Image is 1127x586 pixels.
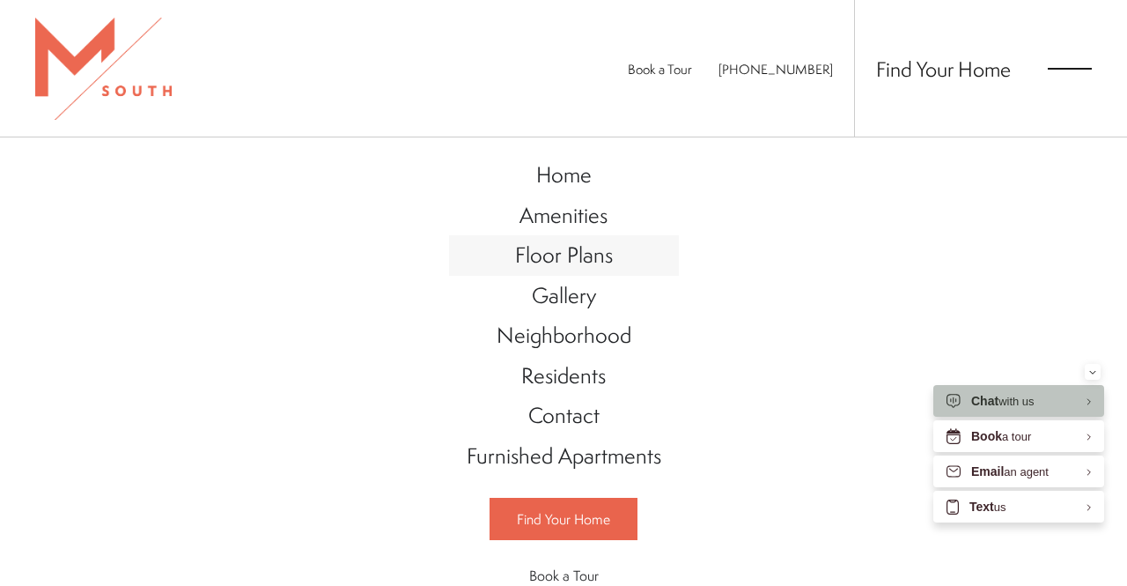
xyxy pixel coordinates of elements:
[35,18,172,120] img: MSouth
[515,240,613,270] span: Floor Plans
[449,436,679,477] a: Go to Furnished Apartments (opens in a new tab)
[529,566,599,585] span: Book a Tour
[718,60,833,78] span: [PHONE_NUMBER]
[628,60,692,78] a: Book a Tour
[449,356,679,397] a: Go to Residents
[449,196,679,236] a: Go to Amenities
[449,155,679,196] a: Go to Home
[1048,61,1092,77] button: Open Menu
[449,396,679,436] a: Go to Contact
[517,509,610,529] span: Find Your Home
[497,320,631,350] span: Neighborhood
[490,498,637,540] a: Find Your Home
[876,55,1011,83] a: Find Your Home
[521,360,606,390] span: Residents
[536,159,592,189] span: Home
[532,280,596,310] span: Gallery
[528,400,600,430] span: Contact
[449,235,679,276] a: Go to Floor Plans
[467,441,661,471] span: Furnished Apartments
[449,315,679,356] a: Go to Neighborhood
[718,60,833,78] a: Call Us at 813-570-8014
[449,276,679,316] a: Go to Gallery
[519,200,608,230] span: Amenities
